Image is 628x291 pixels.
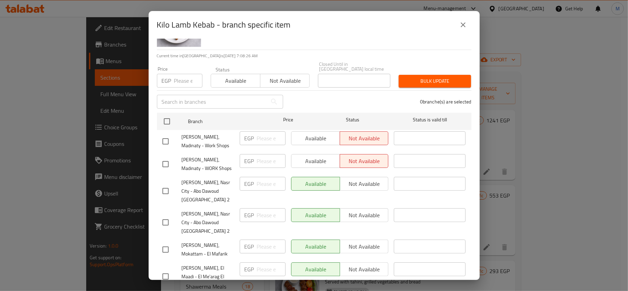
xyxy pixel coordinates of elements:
[257,262,286,276] input: Please enter price
[317,116,388,124] span: Status
[257,131,286,145] input: Please enter price
[257,208,286,222] input: Please enter price
[245,180,254,188] p: EGP
[245,157,254,165] p: EGP
[157,19,291,30] h2: Kilo Lamb Kebab - branch specific item
[420,98,471,105] p: 0 branche(s) are selected
[404,77,466,86] span: Bulk update
[265,116,311,124] span: Price
[214,76,258,86] span: Available
[157,95,267,109] input: Search in branches
[257,154,286,168] input: Please enter price
[245,242,254,251] p: EGP
[182,210,234,235] span: [PERSON_NAME], Nasr City - Abo Dawoud [GEOGRAPHIC_DATA] 2
[182,133,234,150] span: [PERSON_NAME], Madinaty - Work Shops
[257,240,286,253] input: Please enter price
[182,178,234,204] span: [PERSON_NAME], Nasr City - Abo Dawoud [GEOGRAPHIC_DATA] 2
[399,75,471,88] button: Bulk update
[182,155,234,173] span: [PERSON_NAME], Madinaty - WORK Shops
[260,74,310,88] button: Not available
[182,241,234,258] span: [PERSON_NAME], Mokattam - El Mafarik
[257,177,286,191] input: Please enter price
[245,211,254,219] p: EGP
[157,53,471,59] p: Current time in [GEOGRAPHIC_DATA] is [DATE] 7:08:26 AM
[245,265,254,273] p: EGP
[263,76,307,86] span: Not available
[182,264,234,290] span: [PERSON_NAME], El Maadi - El Me'arag El Soufly
[394,116,466,124] span: Status is valid till
[174,74,202,88] input: Please enter price
[162,77,171,85] p: EGP
[245,134,254,142] p: EGP
[211,74,260,88] button: Available
[188,117,260,126] span: Branch
[455,17,471,33] button: close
